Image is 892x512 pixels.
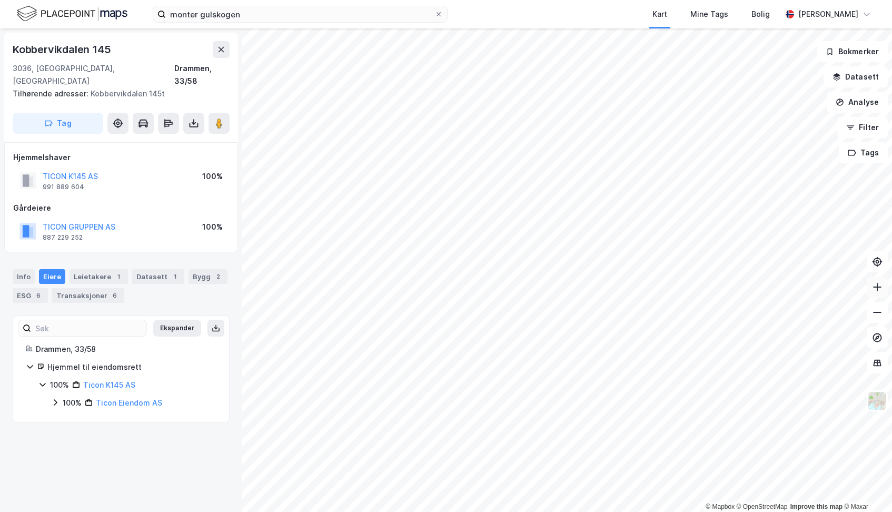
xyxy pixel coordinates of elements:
[52,288,124,303] div: Transaksjoner
[47,361,216,373] div: Hjemmel til eiendomsrett
[110,290,120,301] div: 6
[189,269,227,284] div: Bygg
[43,183,84,191] div: 991 889 604
[824,66,888,87] button: Datasett
[83,380,135,389] a: Ticon K145 AS
[153,320,201,337] button: Ekspander
[13,113,103,134] button: Tag
[13,41,113,58] div: Kobbervikdalen 145
[13,202,229,214] div: Gårdeiere
[17,5,127,23] img: logo.f888ab2527a4732fd821a326f86c7f29.svg
[202,221,223,233] div: 100%
[13,288,48,303] div: ESG
[63,397,82,409] div: 100%
[13,151,229,164] div: Hjemmelshaver
[837,117,888,138] button: Filter
[751,8,770,21] div: Bolig
[839,461,892,512] div: Kontrollprogram for chat
[132,269,184,284] div: Datasett
[817,41,888,62] button: Bokmerker
[36,343,216,356] div: Drammen, 33/58
[737,503,788,510] a: OpenStreetMap
[50,379,69,391] div: 100%
[39,269,65,284] div: Eiere
[867,391,887,411] img: Z
[166,6,434,22] input: Søk på adresse, matrikkel, gårdeiere, leietakere eller personer
[174,62,230,87] div: Drammen, 33/58
[13,89,91,98] span: Tilhørende adresser:
[31,320,146,336] input: Søk
[213,271,223,282] div: 2
[202,170,223,183] div: 100%
[70,269,128,284] div: Leietakere
[13,87,221,100] div: Kobbervikdalen 145t
[652,8,667,21] div: Kart
[43,233,83,242] div: 887 229 252
[13,269,35,284] div: Info
[706,503,735,510] a: Mapbox
[790,503,843,510] a: Improve this map
[690,8,728,21] div: Mine Tags
[170,271,180,282] div: 1
[839,461,892,512] iframe: Chat Widget
[839,142,888,163] button: Tags
[798,8,858,21] div: [PERSON_NAME]
[113,271,124,282] div: 1
[827,92,888,113] button: Analyse
[33,290,44,301] div: 6
[13,62,174,87] div: 3036, [GEOGRAPHIC_DATA], [GEOGRAPHIC_DATA]
[96,398,162,407] a: Ticon Eiendom AS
